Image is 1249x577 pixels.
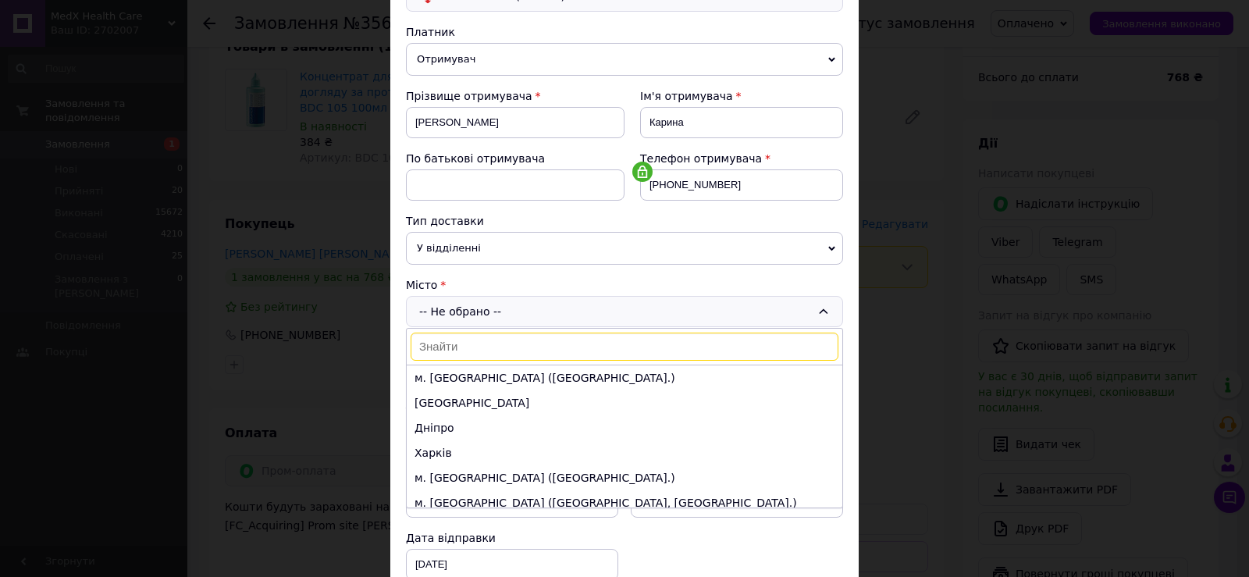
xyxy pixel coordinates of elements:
span: По батькові отримувача [406,152,545,165]
span: Отримувач [406,43,843,76]
input: Знайти [411,333,838,361]
li: Дніпро [407,415,842,440]
div: Дата відправки [406,530,618,546]
span: Ім'я отримувача [640,90,733,102]
span: Прізвище отримувача [406,90,532,102]
li: Харків [407,440,842,465]
li: м. [GEOGRAPHIC_DATA] ([GEOGRAPHIC_DATA].) [407,365,842,390]
span: Тип доставки [406,215,484,227]
div: Місто [406,277,843,293]
span: Платник [406,26,455,38]
span: Телефон отримувача [640,152,762,165]
div: -- Не обрано -- [406,296,843,327]
li: [GEOGRAPHIC_DATA] [407,390,842,415]
span: У відділенні [406,232,843,265]
li: м. [GEOGRAPHIC_DATA] ([GEOGRAPHIC_DATA].) [407,465,842,490]
input: +380 [640,169,843,201]
li: м. [GEOGRAPHIC_DATA] ([GEOGRAPHIC_DATA], [GEOGRAPHIC_DATA].) [407,490,842,515]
